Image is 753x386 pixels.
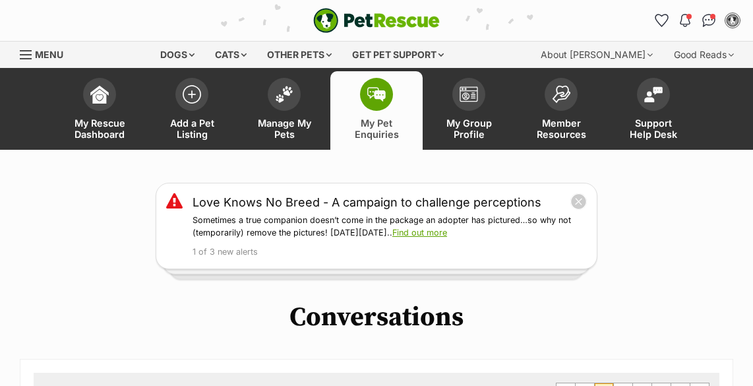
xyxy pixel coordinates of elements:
[702,14,716,27] img: chat-41dd97257d64d25036548639549fe6c8038ab92f7586957e7f3b1b290dea8141.svg
[726,14,739,27] img: Mags Hamilton profile pic
[193,193,541,211] a: Love Knows No Breed - A campaign to challenge perceptions
[531,42,662,68] div: About [PERSON_NAME]
[35,49,63,60] span: Menu
[423,71,515,150] a: My Group Profile
[330,71,423,150] a: My Pet Enquiries
[151,42,204,68] div: Dogs
[644,86,663,102] img: help-desk-icon-fdf02630f3aa405de69fd3d07c3f3aa587a6932b1a1747fa1d2bba05be0121f9.svg
[206,42,256,68] div: Cats
[698,10,719,31] a: Conversations
[570,193,587,210] button: close
[238,71,330,150] a: Manage My Pets
[313,8,440,33] img: logo-e224e6f780fb5917bec1dbf3a21bbac754714ae5b6737aabdf751b685950b380.svg
[53,71,146,150] a: My Rescue Dashboard
[347,117,406,140] span: My Pet Enquiries
[680,14,690,27] img: notifications-46538b983faf8c2785f20acdc204bb7945ddae34d4c08c2a6579f10ce5e182be.svg
[193,214,587,240] p: Sometimes a true companion doesn’t come in the package an adopter has pictured…so why not (tempor...
[162,117,222,140] span: Add a Pet Listing
[70,117,129,140] span: My Rescue Dashboard
[607,71,700,150] a: Support Help Desk
[665,42,743,68] div: Good Reads
[392,228,447,238] a: Find out more
[552,85,570,103] img: member-resources-icon-8e73f808a243e03378d46382f2149f9095a855e16c252ad45f914b54edf8863c.svg
[343,42,453,68] div: Get pet support
[183,85,201,104] img: add-pet-listing-icon-0afa8454b4691262ce3f59096e99ab1cd57d4a30225e0717b998d2c9b9846f56.svg
[531,117,591,140] span: Member Resources
[624,117,683,140] span: Support Help Desk
[439,117,498,140] span: My Group Profile
[675,10,696,31] button: Notifications
[20,42,73,65] a: Menu
[313,8,440,33] a: PetRescue
[722,10,743,31] button: My account
[651,10,743,31] ul: Account quick links
[255,117,314,140] span: Manage My Pets
[651,10,672,31] a: Favourites
[258,42,341,68] div: Other pets
[275,86,293,103] img: manage-my-pets-icon-02211641906a0b7f246fdf0571729dbe1e7629f14944591b6c1af311fb30b64b.svg
[90,85,109,104] img: dashboard-icon-eb2f2d2d3e046f16d808141f083e7271f6b2e854fb5c12c21221c1fb7104beca.svg
[515,71,607,150] a: Member Resources
[460,86,478,102] img: group-profile-icon-3fa3cf56718a62981997c0bc7e787c4b2cf8bcc04b72c1350f741eb67cf2f40e.svg
[146,71,238,150] a: Add a Pet Listing
[367,87,386,102] img: pet-enquiries-icon-7e3ad2cf08bfb03b45e93fb7055b45f3efa6380592205ae92323e6603595dc1f.svg
[193,246,587,259] p: 1 of 3 new alerts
